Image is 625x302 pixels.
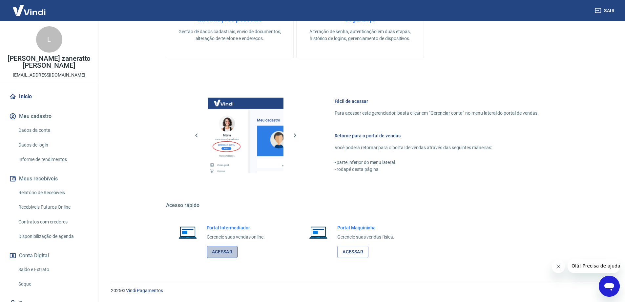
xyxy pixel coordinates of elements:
[16,263,90,276] a: Saldo e Extrato
[207,224,265,231] h6: Portal Intermediador
[594,5,617,17] button: Sair
[8,109,90,124] button: Meu cadastro
[335,132,539,139] h6: Retorne para o portal de vendas
[36,26,62,53] div: L
[5,55,93,69] p: [PERSON_NAME] zaneratto [PERSON_NAME]
[16,186,90,199] a: Relatório de Recebíveis
[111,287,609,294] p: 2025 ©
[166,202,554,209] h5: Acesso rápido
[207,234,265,241] p: Gerencie suas vendas online.
[126,288,163,293] a: Vindi Pagamentos
[16,215,90,229] a: Contratos com credores
[16,138,90,152] a: Dados de login
[16,124,90,137] a: Dados da conta
[4,5,55,10] span: Olá! Precisa de ajuda?
[16,153,90,166] a: Informe de rendimentos
[208,98,283,173] img: Imagem da dashboard mostrando o botão de gerenciar conta na sidebar no lado esquerdo
[8,172,90,186] button: Meus recebíveis
[304,224,332,240] img: Imagem de um notebook aberto
[337,224,394,231] h6: Portal Maquininha
[337,234,394,241] p: Gerencie suas vendas física.
[335,159,539,166] p: - parte inferior do menu lateral
[599,276,620,297] iframe: Botão para abrir a janela de mensagens
[8,248,90,263] button: Conta Digital
[16,277,90,291] a: Saque
[335,98,539,105] h6: Fácil de acessar
[177,28,283,42] p: Gestão de dados cadastrais, envio de documentos, alteração de telefone e endereços.
[174,224,201,240] img: Imagem de um notebook aberto
[13,72,85,79] p: [EMAIL_ADDRESS][DOMAIN_NAME]
[16,200,90,214] a: Recebíveis Futuros Online
[335,110,539,117] p: Para acessar este gerenciador, basta clicar em “Gerenciar conta” no menu lateral do portal de ven...
[335,166,539,173] p: - rodapé desta página
[307,28,413,42] p: Alteração de senha, autenticação em duas etapas, histórico de logins, gerenciamento de dispositivos.
[8,89,90,104] a: Início
[568,259,620,273] iframe: Mensagem da empresa
[335,144,539,151] p: Você poderá retornar para o portal de vendas através das seguintes maneiras:
[8,0,51,20] img: Vindi
[16,230,90,243] a: Disponibilização de agenda
[207,246,238,258] a: Acessar
[337,246,368,258] a: Acessar
[552,260,565,273] iframe: Fechar mensagem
